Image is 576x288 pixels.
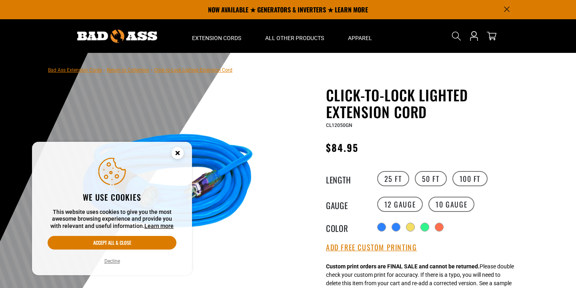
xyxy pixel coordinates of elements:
[326,87,522,120] h1: Click-to-Lock Lighted Extension Cord
[72,88,264,281] img: blue
[48,236,176,250] button: Accept all & close
[326,199,366,209] legend: Gauge
[48,65,232,75] nav: breadcrumbs
[102,257,122,265] button: Decline
[452,171,488,186] label: 100 FT
[180,19,253,53] summary: Extension Cords
[48,209,176,230] p: This website uses cookies to give you the most awesome browsing experience and provide you with r...
[144,223,174,229] a: Learn more
[348,34,372,42] span: Apparel
[326,123,352,128] span: CL12050GN
[48,192,176,202] h2: We use cookies
[192,34,241,42] span: Extension Cords
[326,173,366,184] legend: Length
[377,171,409,186] label: 25 FT
[32,142,192,276] aside: Cookie Consent
[77,30,157,43] img: Bad Ass Extension Cords
[151,67,152,73] span: ›
[415,171,447,186] label: 50 FT
[336,19,384,53] summary: Apparel
[377,197,423,212] label: 12 Gauge
[326,222,366,232] legend: Color
[450,30,463,42] summary: Search
[107,67,149,73] a: Return to Collection
[48,67,102,73] a: Bad Ass Extension Cords
[154,67,232,73] span: Click-to-Lock Lighted Extension Cord
[428,197,474,212] label: 10 Gauge
[253,19,336,53] summary: All Other Products
[104,67,105,73] span: ›
[326,140,358,155] span: $84.95
[265,34,324,42] span: All Other Products
[326,263,480,270] strong: Custom print orders are FINAL SALE and cannot be returned.
[326,243,417,252] button: Add Free Custom Printing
